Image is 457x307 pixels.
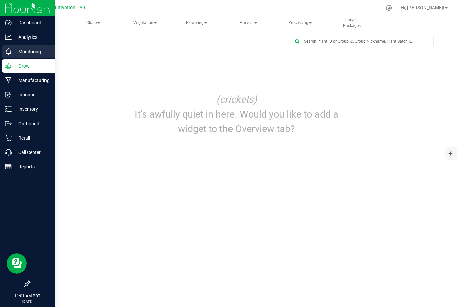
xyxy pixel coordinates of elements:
inline-svg: Inbound [5,91,12,98]
p: Outbound [12,120,52,128]
a: Flowering [171,16,222,30]
p: Analytics [12,33,52,41]
span: Cultivation - A9 [52,5,85,11]
p: Inventory [12,105,52,113]
input: Search Plant ID or Group ID, Group Nickname, Plant Batch ID... [292,36,433,46]
inline-svg: Retail [5,135,12,141]
p: Call Center [12,148,52,156]
p: Reports [12,163,52,171]
p: Dashboard [12,19,52,27]
p: Inbound [12,91,52,99]
inline-svg: Inventory [5,106,12,112]
p: Manufacturing [12,76,52,84]
p: [DATE] [3,299,52,304]
span: Processing [275,16,326,30]
inline-svg: Grow [5,63,12,69]
p: Retail [12,134,52,142]
inline-svg: Analytics [5,34,12,41]
span: Harvest Packages [327,17,377,29]
inline-svg: Dashboard [5,19,12,26]
inline-svg: Reports [5,163,12,170]
p: 11:01 AM PDT [3,293,52,299]
i: (crickets) [216,94,257,105]
p: Monitoring [12,48,52,56]
inline-svg: Call Center [5,149,12,156]
inline-svg: Monitoring [5,48,12,55]
a: Vegetation [119,16,171,30]
span: Vegetation [120,16,170,30]
span: Hi, [PERSON_NAME]! [401,5,444,10]
p: It's awfully quiet in here. Would you like to add a widget to the Overview tab? [135,107,339,136]
inline-svg: Outbound [5,120,12,127]
span: Flowering [172,16,222,30]
p: Grow [12,62,52,70]
a: Harvest [223,16,274,30]
a: Harvest Packages [326,16,377,30]
div: Manage settings [385,5,393,11]
a: Clone [68,16,119,30]
iframe: Resource center [7,253,27,274]
span: Harvest [223,16,274,30]
a: Processing [275,16,326,30]
inline-svg: Manufacturing [5,77,12,84]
